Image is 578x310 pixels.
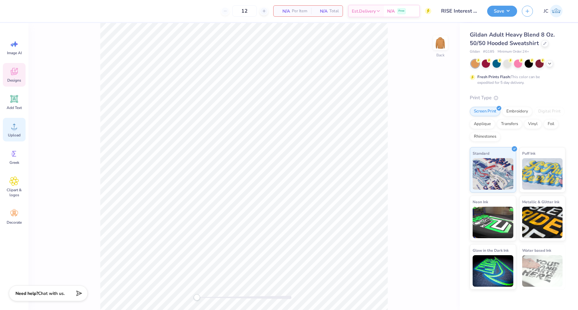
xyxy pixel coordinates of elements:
img: Glow in the Dark Ink [473,255,513,287]
div: Print Type [470,94,565,101]
span: Add Text [7,105,22,110]
img: Back [434,37,447,49]
div: Back [436,52,445,58]
img: Water based Ink [522,255,563,287]
span: Puff Ink [522,150,535,157]
img: Jovie Chen [550,5,563,17]
div: Applique [470,119,495,129]
div: Rhinestones [470,132,500,141]
div: This color can be expedited for 5 day delivery. [477,74,555,85]
button: Save [487,6,517,17]
span: Metallic & Glitter Ink [522,198,559,205]
div: Accessibility label [194,294,200,301]
span: Glow in the Dark Ink [473,247,509,254]
span: Water based Ink [522,247,551,254]
div: Digital Print [534,107,565,116]
span: Chat with us. [38,290,65,296]
span: N/A [277,8,290,14]
span: Per Item [292,8,307,14]
span: Designs [7,78,21,83]
img: Puff Ink [522,158,563,190]
span: Gildan Adult Heavy Blend 8 Oz. 50/50 Hooded Sweatshirt [470,31,555,47]
div: Vinyl [524,119,542,129]
span: N/A [387,8,395,14]
div: Screen Print [470,107,500,116]
img: Metallic & Glitter Ink [522,207,563,238]
span: Standard [473,150,489,157]
img: Standard [473,158,513,190]
div: Transfers [497,119,522,129]
span: Total [329,8,339,14]
div: Foil [544,119,558,129]
span: JC [544,8,548,15]
span: Minimum Order: 24 + [498,49,529,55]
span: Clipart & logos [4,187,25,198]
span: Est. Delivery [352,8,376,14]
strong: Need help? [15,290,38,296]
span: Neon Ink [473,198,488,205]
input: – – [232,5,257,17]
a: JC [541,5,565,17]
span: Image AI [7,50,22,55]
strong: Fresh Prints Flash: [477,74,511,79]
input: Untitled Design [436,5,482,17]
span: Decorate [7,220,22,225]
span: Free [398,9,404,13]
span: # G185 [483,49,494,55]
div: Embroidery [502,107,532,116]
span: Greek [9,160,19,165]
img: Neon Ink [473,207,513,238]
span: N/A [315,8,327,14]
span: Upload [8,133,21,138]
span: Gildan [470,49,480,55]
